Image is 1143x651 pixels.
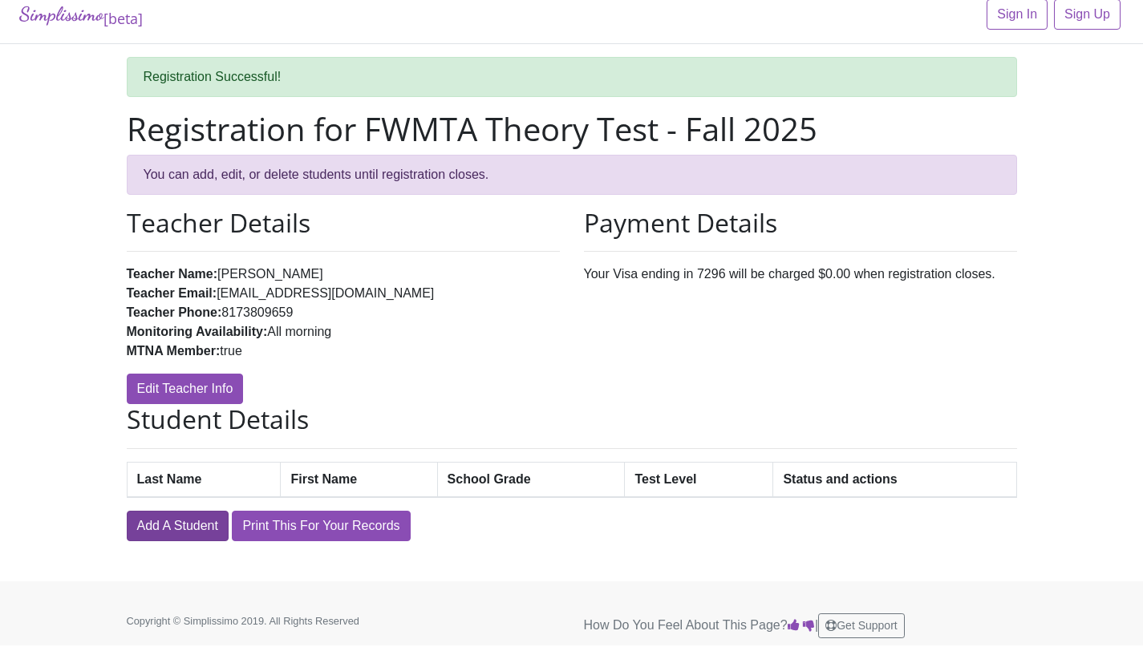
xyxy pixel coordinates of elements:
[127,325,268,338] strong: Monitoring Availability:
[818,613,905,638] button: Get Support
[127,284,560,303] li: [EMAIL_ADDRESS][DOMAIN_NAME]
[127,267,218,281] strong: Teacher Name:
[103,9,143,28] sub: [beta]
[572,208,1029,404] div: Your Visa ending in 7296 will be charged $0.00 when registration closes.
[127,110,1017,148] h1: Registration for FWMTA Theory Test - Fall 2025
[773,462,1016,497] th: Status and actions
[127,374,244,404] a: Edit Teacher Info
[232,511,410,541] a: Print This For Your Records
[127,57,1017,97] div: Registration Successful!
[127,511,229,541] a: Add A Student
[127,404,1017,435] h2: Student Details
[127,208,560,238] h2: Teacher Details
[127,342,560,361] li: true
[127,155,1017,195] div: You can add, edit, or delete students until registration closes.
[127,322,560,342] li: All morning
[127,462,281,497] th: Last Name
[437,462,625,497] th: School Grade
[127,613,407,629] p: Copyright © Simplissimo 2019. All Rights Reserved
[584,613,1017,638] p: How Do You Feel About This Page? |
[127,265,560,284] li: [PERSON_NAME]
[127,344,221,358] strong: MTNA Member:
[281,462,437,497] th: First Name
[625,462,773,497] th: Test Level
[127,303,560,322] li: 8173809659
[127,286,217,300] strong: Teacher Email:
[127,305,222,319] strong: Teacher Phone:
[584,208,1017,238] h2: Payment Details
